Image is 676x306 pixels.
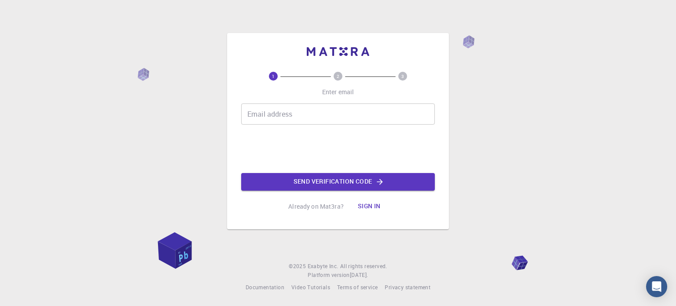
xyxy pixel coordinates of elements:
[246,284,284,291] span: Documentation
[340,262,387,271] span: All rights reserved.
[337,73,339,79] text: 2
[291,284,330,291] span: Video Tutorials
[241,173,435,191] button: Send verification code
[308,262,338,269] span: Exabyte Inc.
[271,132,405,166] iframe: reCAPTCHA
[246,283,284,292] a: Documentation
[351,198,388,215] button: Sign in
[308,271,349,280] span: Platform version
[308,262,338,271] a: Exabyte Inc.
[350,271,368,278] span: [DATE] .
[272,73,275,79] text: 1
[337,284,378,291] span: Terms of service
[401,73,404,79] text: 3
[337,283,378,292] a: Terms of service
[385,283,430,292] a: Privacy statement
[385,284,430,291] span: Privacy statement
[646,276,667,297] div: Open Intercom Messenger
[291,283,330,292] a: Video Tutorials
[322,88,354,96] p: Enter email
[350,271,368,280] a: [DATE].
[289,262,307,271] span: © 2025
[288,202,344,211] p: Already on Mat3ra?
